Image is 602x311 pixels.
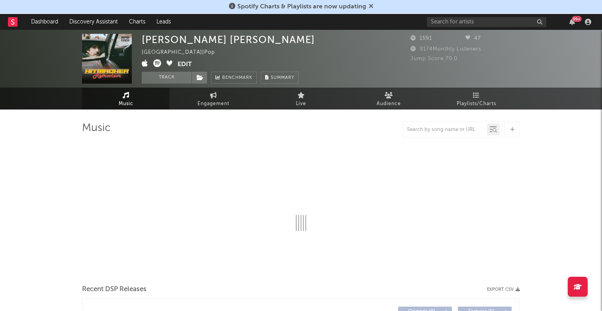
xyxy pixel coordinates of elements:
a: Leads [151,14,176,30]
button: 99+ [569,19,575,25]
a: Dashboard [25,14,64,30]
div: [GEOGRAPHIC_DATA] | Pop [142,48,224,57]
a: Engagement [170,88,257,110]
span: Jump Score: 70.0 [410,56,457,61]
span: Engagement [197,99,229,109]
a: Benchmark [211,72,257,84]
button: Edit [178,59,192,69]
button: Export CSV [487,287,520,292]
span: Summary [271,76,294,80]
span: Benchmark [222,73,252,83]
button: Track [142,72,192,84]
span: Recent DSP Releases [82,285,147,294]
span: Audience [377,99,401,109]
span: 47 [465,36,481,41]
span: Dismiss [369,4,373,10]
input: Search for artists [427,17,546,27]
a: Playlists/Charts [432,88,520,110]
a: Discovery Assistant [64,14,123,30]
span: Playlists/Charts [457,99,496,109]
a: Music [82,88,170,110]
input: Search by song name or URL [403,127,487,133]
span: Live [296,99,306,109]
a: Live [257,88,345,110]
div: 99 + [572,16,582,22]
span: 9174 Monthly Listeners [410,47,481,52]
div: [PERSON_NAME] [PERSON_NAME] [142,34,315,45]
a: Charts [123,14,151,30]
a: Audience [345,88,432,110]
span: Music [119,99,133,109]
button: Summary [261,72,299,84]
span: Spotify Charts & Playlists are now updating [237,4,366,10]
span: 1591 [410,36,432,41]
